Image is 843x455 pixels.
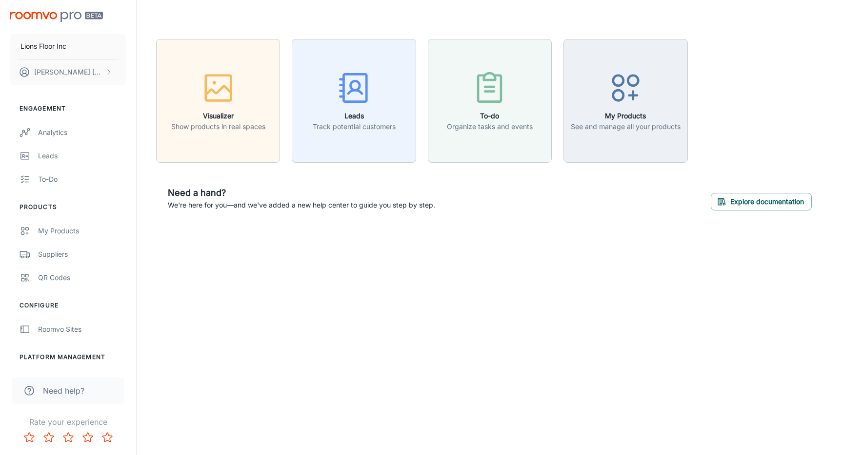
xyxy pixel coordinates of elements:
h6: My Products [571,111,681,121]
p: Lions Floor Inc [20,41,66,52]
button: [PERSON_NAME] [PERSON_NAME] [10,59,126,85]
p: We're here for you—and we've added a new help center to guide you step by step. [168,200,435,210]
h6: Leads [313,111,396,121]
h6: To-do [447,111,533,121]
p: See and manage all your products [571,121,681,132]
button: My ProductsSee and manage all your products [563,39,687,163]
div: Leads [38,151,126,161]
h6: Need a hand? [168,186,435,200]
a: Explore documentation [711,196,812,206]
button: Explore documentation [711,193,812,210]
p: Track potential customers [313,121,396,132]
div: To-do [38,174,126,185]
div: My Products [38,226,126,236]
img: Roomvo PRO Beta [10,12,103,22]
button: LeadsTrack potential customers [292,39,416,163]
p: [PERSON_NAME] [PERSON_NAME] [34,67,103,77]
p: Show products in real spaces [171,121,265,132]
h6: Visualizer [171,111,265,121]
div: Analytics [38,127,126,138]
a: LeadsTrack potential customers [292,95,416,105]
button: To-doOrganize tasks and events [428,39,552,163]
a: To-doOrganize tasks and events [428,95,552,105]
p: Organize tasks and events [447,121,533,132]
div: Suppliers [38,249,126,260]
button: VisualizerShow products in real spaces [156,39,280,163]
a: My ProductsSee and manage all your products [563,95,687,105]
button: Lions Floor Inc [10,34,126,59]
